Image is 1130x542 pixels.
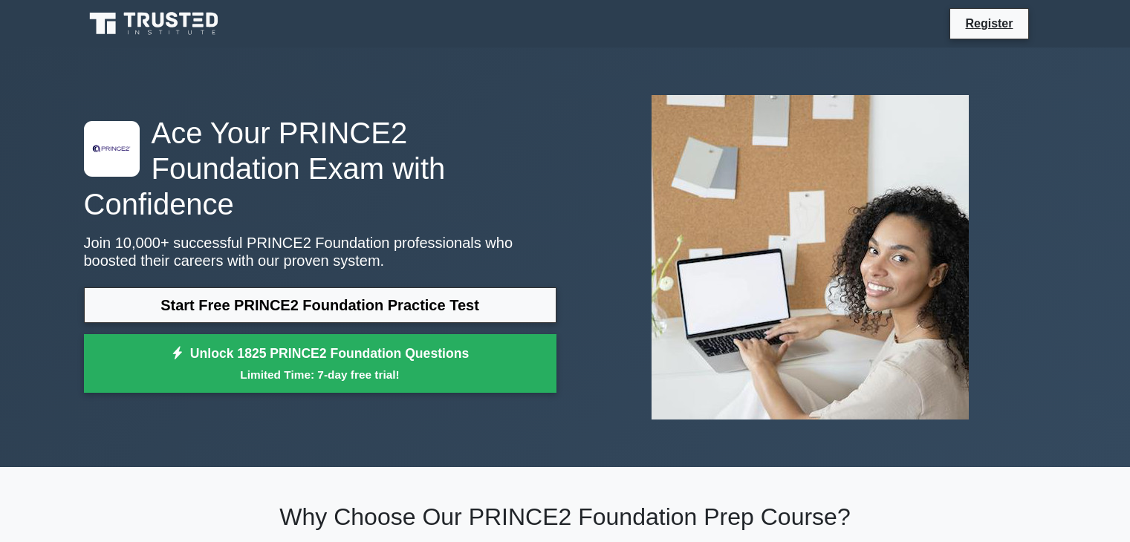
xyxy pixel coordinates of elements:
p: Join 10,000+ successful PRINCE2 Foundation professionals who boosted their careers with our prove... [84,234,556,270]
a: Unlock 1825 PRINCE2 Foundation QuestionsLimited Time: 7-day free trial! [84,334,556,394]
a: Start Free PRINCE2 Foundation Practice Test [84,287,556,323]
h1: Ace Your PRINCE2 Foundation Exam with Confidence [84,115,556,222]
small: Limited Time: 7-day free trial! [103,366,538,383]
h2: Why Choose Our PRINCE2 Foundation Prep Course? [84,503,1047,531]
a: Register [956,14,1022,33]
